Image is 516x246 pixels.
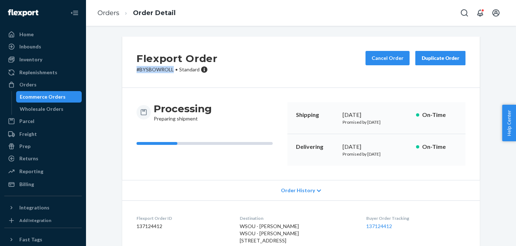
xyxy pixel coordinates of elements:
[19,118,34,125] div: Parcel
[421,55,459,62] div: Duplicate Order
[4,41,82,52] a: Inbounds
[4,115,82,127] a: Parcel
[16,91,82,103] a: Ecommerce Orders
[343,143,410,151] div: [DATE]
[4,128,82,140] a: Freight
[296,143,337,151] p: Delivering
[16,103,82,115] a: Wholesale Orders
[154,102,212,115] h3: Processing
[175,66,178,72] span: •
[457,6,472,20] button: Open Search Box
[19,43,41,50] div: Inbounds
[365,51,410,65] button: Cancel Order
[4,141,82,152] a: Prep
[133,9,176,17] a: Order Detail
[19,168,43,175] div: Reporting
[154,102,212,122] div: Preparing shipment
[4,202,82,213] button: Integrations
[473,6,487,20] button: Open notifications
[4,54,82,65] a: Inventory
[296,111,337,119] p: Shipping
[343,119,410,125] p: Promised by [DATE]
[240,215,355,221] dt: Destination
[19,81,37,88] div: Orders
[4,67,82,78] a: Replenishments
[502,105,516,141] button: Help Center
[422,111,457,119] p: On-Time
[281,187,315,194] span: Order History
[19,69,57,76] div: Replenishments
[422,143,457,151] p: On-Time
[8,9,38,16] img: Flexport logo
[137,66,218,73] p: # BYSBOWROLL
[366,223,392,229] a: 137124412
[19,204,49,211] div: Integrations
[20,105,63,113] div: Wholesale Orders
[92,3,181,24] ol: breadcrumbs
[137,223,228,230] dd: 137124412
[366,215,465,221] dt: Buyer Order Tracking
[19,56,42,63] div: Inventory
[4,153,82,164] a: Returns
[4,216,82,225] a: Add Integration
[19,31,34,38] div: Home
[19,131,37,138] div: Freight
[240,223,299,243] span: WSOU - [PERSON_NAME] WSOU - [PERSON_NAME] [STREET_ADDRESS]
[343,111,410,119] div: [DATE]
[4,166,82,177] a: Reporting
[4,29,82,40] a: Home
[97,9,119,17] a: Orders
[343,151,410,157] p: Promised by [DATE]
[179,66,200,72] span: Standard
[19,181,34,188] div: Billing
[20,93,66,100] div: Ecommerce Orders
[415,51,465,65] button: Duplicate Order
[4,79,82,90] a: Orders
[19,155,38,162] div: Returns
[4,179,82,190] a: Billing
[4,234,82,245] button: Fast Tags
[67,6,82,20] button: Close Navigation
[19,143,30,150] div: Prep
[19,217,51,223] div: Add Integration
[137,215,228,221] dt: Flexport Order ID
[137,51,218,66] h2: Flexport Order
[489,6,503,20] button: Open account menu
[19,236,42,243] div: Fast Tags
